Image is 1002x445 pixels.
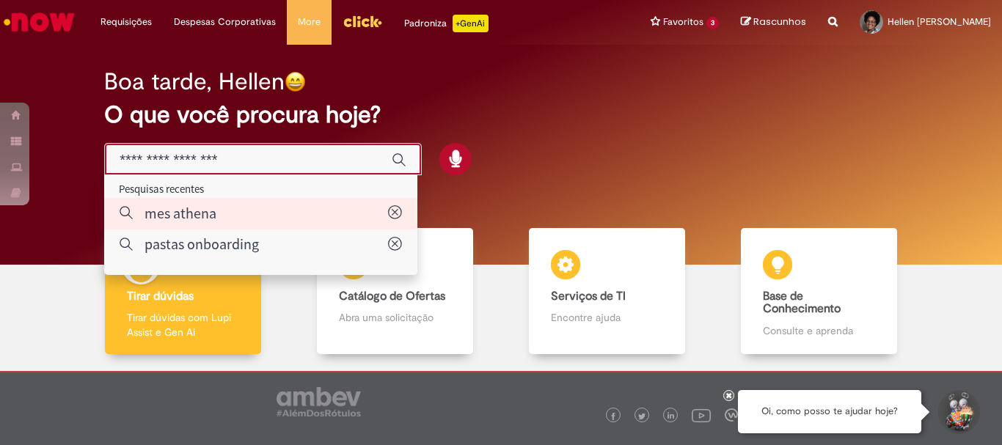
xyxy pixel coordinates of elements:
img: logo_footer_facebook.png [610,413,617,420]
span: Favoritos [663,15,703,29]
span: Hellen [PERSON_NAME] [888,15,991,28]
span: More [298,15,321,29]
img: logo_footer_youtube.png [692,405,711,424]
h2: Boa tarde, Hellen [104,69,285,95]
img: logo_footer_ambev_rotulo_gray.png [277,387,361,416]
a: Tirar dúvidas Tirar dúvidas com Lupi Assist e Gen Ai [77,228,289,355]
img: happy-face.png [285,71,306,92]
span: Rascunhos [753,15,806,29]
a: Base de Conhecimento Consulte e aprenda [713,228,925,355]
b: Serviços de TI [551,289,626,304]
b: Catálogo de Ofertas [339,289,445,304]
span: 3 [706,17,719,29]
img: ServiceNow [1,7,77,37]
span: Despesas Corporativas [174,15,276,29]
button: Iniciar Conversa de Suporte [936,390,980,434]
span: Requisições [100,15,152,29]
div: Oi, como posso te ajudar hoje? [738,390,921,433]
b: Base de Conhecimento [763,289,841,317]
a: Catálogo de Ofertas Abra uma solicitação [289,228,501,355]
img: logo_footer_twitter.png [638,413,646,420]
p: Abra uma solicitação [339,310,450,325]
p: Encontre ajuda [551,310,662,325]
div: Padroniza [404,15,489,32]
img: logo_footer_linkedin.png [668,412,675,421]
img: logo_footer_workplace.png [725,408,738,422]
b: Tirar dúvidas [127,289,194,304]
p: Consulte e aprenda [763,323,874,338]
a: Serviços de TI Encontre ajuda [501,228,713,355]
a: Rascunhos [741,15,806,29]
h2: O que você procura hoje? [104,102,898,128]
img: click_logo_yellow_360x200.png [343,10,382,32]
p: +GenAi [453,15,489,32]
p: Tirar dúvidas com Lupi Assist e Gen Ai [127,310,238,339]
